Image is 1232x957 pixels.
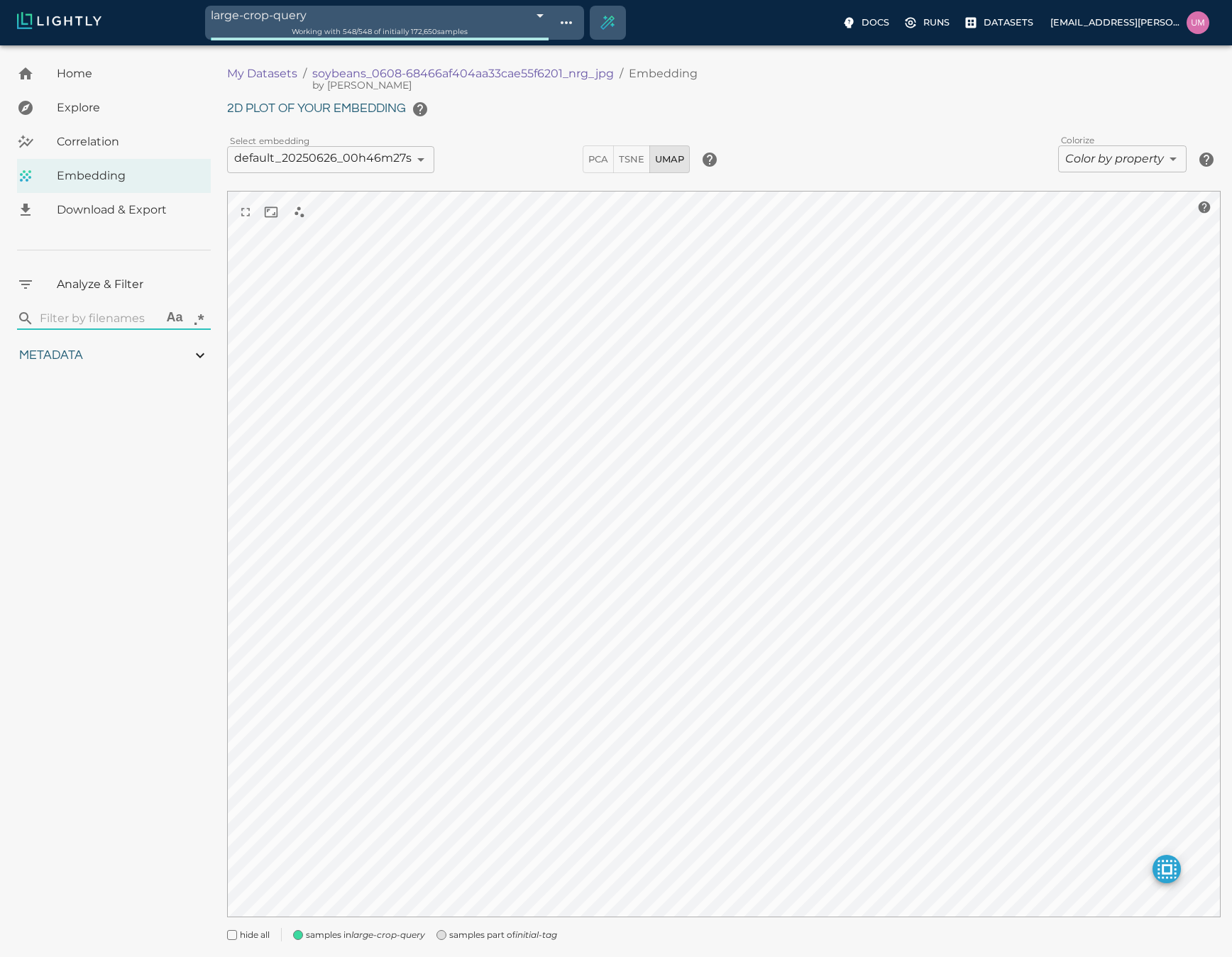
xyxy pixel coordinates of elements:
a: My Datasets [227,65,297,82]
div: Metadata [17,341,211,370]
a: soybeans_0608-68466af404aa33cae55f6201_nrg_jpg [312,65,614,82]
span: PCA [588,151,608,167]
nav: explore, analyze, sample, metadata, embedding, correlations label, download your dataset [17,57,211,227]
img: uma.govindarajan@bluerivertech.com [1187,11,1209,34]
li: / [303,65,307,82]
p: Docs [862,16,889,29]
img: Lightly [17,12,101,29]
button: reset and recenter camera [258,199,284,225]
p: [EMAIL_ADDRESS][PERSON_NAME][DOMAIN_NAME] [1050,16,1181,29]
button: Aa [163,306,187,331]
a: Home [17,57,211,91]
button: PCA [583,145,614,173]
button: Show tag tree [554,11,578,35]
h6: 2D plot of your embedding [227,95,1221,123]
span: Malte Ebner (Lightly AG) [312,78,412,92]
span: TSNE [619,151,644,167]
p: Datasets [984,16,1033,29]
button: view in fullscreen [233,199,258,225]
label: Select embedding [230,135,310,147]
button: help [1192,145,1221,174]
label: Datasets [961,11,1039,34]
a: Download & Export [17,193,211,227]
button: help [406,95,434,123]
button: make selected active [1153,855,1181,883]
span: Analyze & Filter [57,276,199,293]
div: large-crop-query [211,6,548,25]
span: hide all [240,928,270,942]
li: / [620,65,623,82]
span: Download & Export [57,201,199,218]
button: help [1194,197,1215,218]
span: Correlation [57,133,199,150]
label: Docs [839,11,895,34]
a: Correlation [17,125,211,159]
div: dimensionality reduction method [583,145,690,173]
i: Color by property [1065,152,1164,165]
span: samples part of [449,928,557,942]
span: Embedding [57,167,199,184]
nav: breadcrumb [227,65,882,82]
a: Explore [17,91,211,125]
button: TSNE [613,145,650,173]
i: initial-tag [515,929,557,940]
div: Aa [166,310,183,327]
div: Create selection [590,6,625,40]
span: Home [57,65,199,82]
span: Explore [57,99,199,116]
span: samples in [306,928,425,942]
div: select nearest neighbors when clicking [284,197,315,228]
span: default_20250626_00h46m27s [234,151,412,165]
span: UMAP [655,151,684,167]
i: large-crop-query [351,929,425,940]
div: default_20250626_00h46m27s [227,146,434,173]
label: [EMAIL_ADDRESS][PERSON_NAME][DOMAIN_NAME]uma.govindarajan@bluerivertech.com [1045,7,1215,38]
p: Embedding [629,65,698,82]
input: search [40,307,157,330]
label: Colorize [1061,134,1094,146]
div: Color by property [1058,145,1187,172]
p: Runs [923,16,950,29]
span: Working with 548 / 548 of initially 172,650 samples [292,27,468,36]
label: Runs [901,11,955,34]
a: Embedding [17,159,211,193]
button: help [695,145,724,174]
button: UMAP [649,145,690,173]
span: Metadata [19,349,83,362]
